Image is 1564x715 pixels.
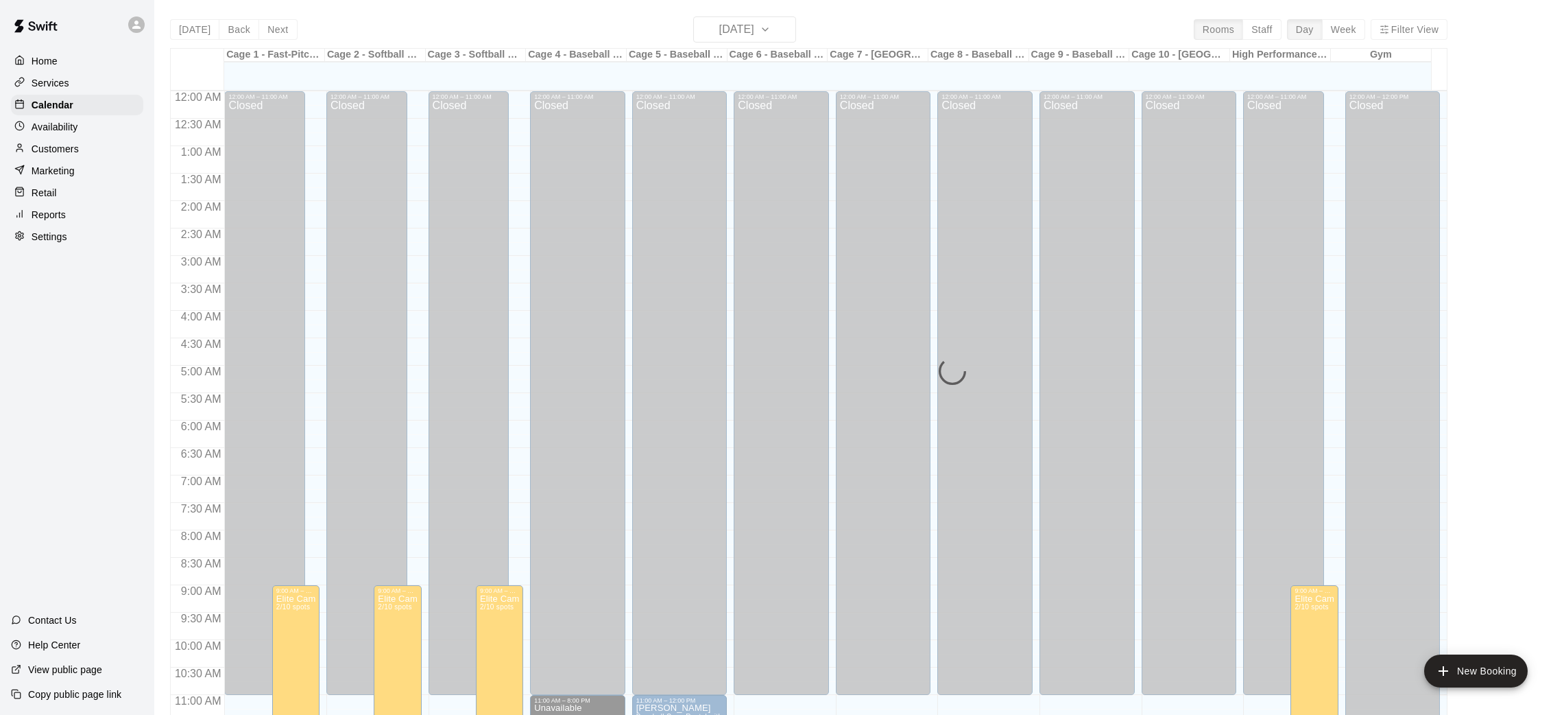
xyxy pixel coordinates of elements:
div: 9:00 AM – 12:00 PM [480,587,519,594]
div: Cage 2 - Softball Slo-pitch Iron [PERSON_NAME] & Hack Attack Baseball Pitching Machine [325,49,426,62]
a: Customers [11,139,143,159]
div: Cage 3 - Softball Slo-pitch Iron [PERSON_NAME] & Baseball Pitching Machine [426,49,527,62]
div: Closed [941,100,1028,700]
div: 12:00 AM – 11:00 AM [840,93,927,100]
div: Closed [534,100,621,700]
div: Cage 5 - Baseball Pitching Machine [627,49,727,62]
span: 6:00 AM [178,421,225,432]
div: Cage 8 - Baseball Pitching Machine [928,49,1029,62]
a: Marketing [11,161,143,181]
div: 11:00 AM – 8:00 PM [534,697,621,704]
div: Closed [330,100,403,700]
span: 8:00 AM [178,530,225,542]
div: Cage 9 - Baseball Pitching Machine / [GEOGRAPHIC_DATA] [1029,49,1130,62]
span: 10:00 AM [171,640,225,652]
span: 2:00 AM [178,201,225,213]
p: View public page [28,663,102,677]
div: 12:00 AM – 11:00 AM: Closed [937,91,1033,695]
div: 12:00 AM – 11:00 AM: Closed [530,91,625,695]
div: 12:00 AM – 11:00 AM [1247,93,1320,100]
a: Home [11,51,143,71]
a: Settings [11,226,143,247]
span: 7:30 AM [178,503,225,515]
div: Cage 4 - Baseball Pitching Machine [526,49,627,62]
div: 12:00 AM – 11:00 AM: Closed [1142,91,1237,695]
span: 1:00 AM [178,146,225,158]
div: 11:00 AM – 12:00 PM [636,697,723,704]
div: 12:00 AM – 11:00 AM [534,93,621,100]
div: 12:00 AM – 11:00 AM [1044,93,1131,100]
a: Reports [11,204,143,225]
div: 12:00 AM – 11:00 AM: Closed [1039,91,1135,695]
span: 11:00 AM [171,695,225,707]
p: Customers [32,142,79,156]
p: Services [32,76,69,90]
div: 12:00 AM – 11:00 AM: Closed [326,91,407,695]
div: 12:00 AM – 11:00 AM [433,93,505,100]
span: 8:30 AM [178,558,225,570]
span: 9:00 AM [178,585,225,597]
span: 12:30 AM [171,119,225,130]
div: 12:00 AM – 11:00 AM: Closed [836,91,931,695]
span: 7:00 AM [178,476,225,487]
div: 9:00 AM – 12:00 PM [1295,587,1334,594]
div: Cage 10 - [GEOGRAPHIC_DATA] [1129,49,1230,62]
div: Cage 7 - [GEOGRAPHIC_DATA] [828,49,928,62]
div: 12:00 AM – 11:00 AM [636,93,723,100]
span: 2/10 spots filled [1295,603,1328,611]
span: 2/10 spots filled [276,603,310,611]
div: 12:00 AM – 11:00 AM: Closed [1243,91,1324,695]
div: Gym [1331,49,1432,62]
p: Copy public page link [28,688,121,701]
div: 9:00 AM – 12:00 PM [378,587,417,594]
div: Closed [1044,100,1131,700]
a: Calendar [11,95,143,115]
span: 1:30 AM [178,174,225,185]
div: 9:00 AM – 12:00 PM [276,587,315,594]
div: Closed [228,100,301,700]
a: Availability [11,117,143,137]
span: 9:30 AM [178,613,225,624]
div: 12:00 AM – 11:00 AM: Closed [224,91,305,695]
p: Home [32,54,58,68]
div: Closed [636,100,723,700]
p: Contact Us [28,613,77,627]
p: Retail [32,186,57,200]
p: Marketing [32,164,75,178]
div: 12:00 AM – 11:00 AM [738,93,825,100]
p: Reports [32,208,66,222]
div: 12:00 AM – 12:00 PM [1349,93,1436,100]
div: Cage 1 - Fast-Pitch Machine and Automatic Baseball Hack Attack Pitching Machine [224,49,325,62]
p: Help Center [28,638,80,652]
span: 2/10 spots filled [378,603,411,611]
span: 3:30 AM [178,283,225,295]
div: 12:00 AM – 11:00 AM: Closed [734,91,829,695]
div: Closed [1146,100,1233,700]
span: 4:00 AM [178,311,225,323]
span: 5:30 AM [178,393,225,405]
div: Closed [840,100,927,700]
div: Closed [1247,100,1320,700]
div: 12:00 AM – 11:00 AM [941,93,1028,100]
span: 4:30 AM [178,338,225,350]
span: 5:00 AM [178,366,225,377]
span: 2/10 spots filled [480,603,514,611]
a: Retail [11,183,143,203]
span: 3:00 AM [178,256,225,268]
div: Closed [738,100,825,700]
div: 12:00 AM – 11:00 AM: Closed [632,91,727,695]
button: add [1424,655,1528,688]
div: 12:00 AM – 11:00 AM [330,93,403,100]
div: Closed [433,100,505,700]
div: High Performance Lane [1230,49,1331,62]
div: Cage 6 - Baseball Pitching Machine [727,49,828,62]
a: Services [11,73,143,93]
